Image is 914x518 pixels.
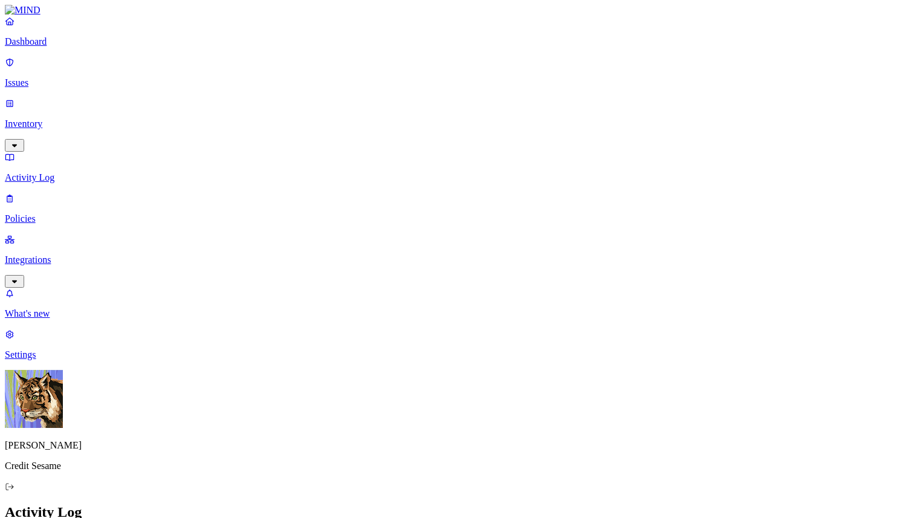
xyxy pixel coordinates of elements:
a: MIND [5,5,909,16]
p: Credit Sesame [5,461,909,471]
p: Dashboard [5,36,909,47]
a: Issues [5,57,909,88]
p: Inventory [5,118,909,129]
img: Vivek Menon [5,370,63,428]
p: What's new [5,308,909,319]
p: Policies [5,213,909,224]
a: Settings [5,329,909,360]
a: Integrations [5,234,909,286]
a: What's new [5,288,909,319]
img: MIND [5,5,41,16]
p: Integrations [5,254,909,265]
p: Activity Log [5,172,909,183]
a: Inventory [5,98,909,150]
p: [PERSON_NAME] [5,440,909,451]
a: Policies [5,193,909,224]
p: Issues [5,77,909,88]
a: Activity Log [5,152,909,183]
a: Dashboard [5,16,909,47]
p: Settings [5,349,909,360]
